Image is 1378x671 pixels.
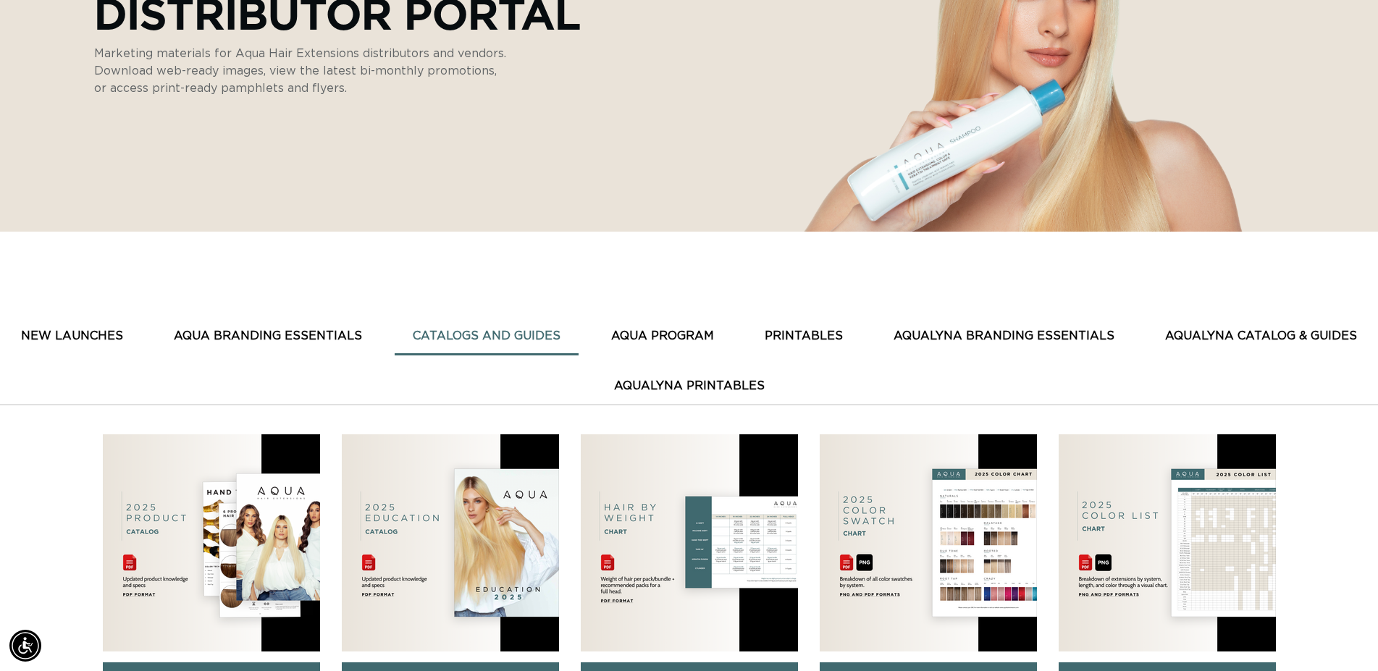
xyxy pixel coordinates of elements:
button: New Launches [3,318,141,354]
div: Accessibility Menu [9,630,41,662]
button: PRINTABLES [747,318,861,354]
button: AQUA BRANDING ESSENTIALS [156,318,380,354]
button: AquaLyna Branding Essentials [875,318,1133,354]
button: AquaLyna Printables [596,368,783,404]
button: AquaLyna Catalog & Guides [1147,318,1375,354]
button: CATALOGS AND GUIDES [395,318,579,354]
button: AQUA PROGRAM [593,318,732,354]
iframe: Chat Widget [1306,602,1378,671]
p: Marketing materials for Aqua Hair Extensions distributors and vendors. Download web-ready images,... [94,45,507,97]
